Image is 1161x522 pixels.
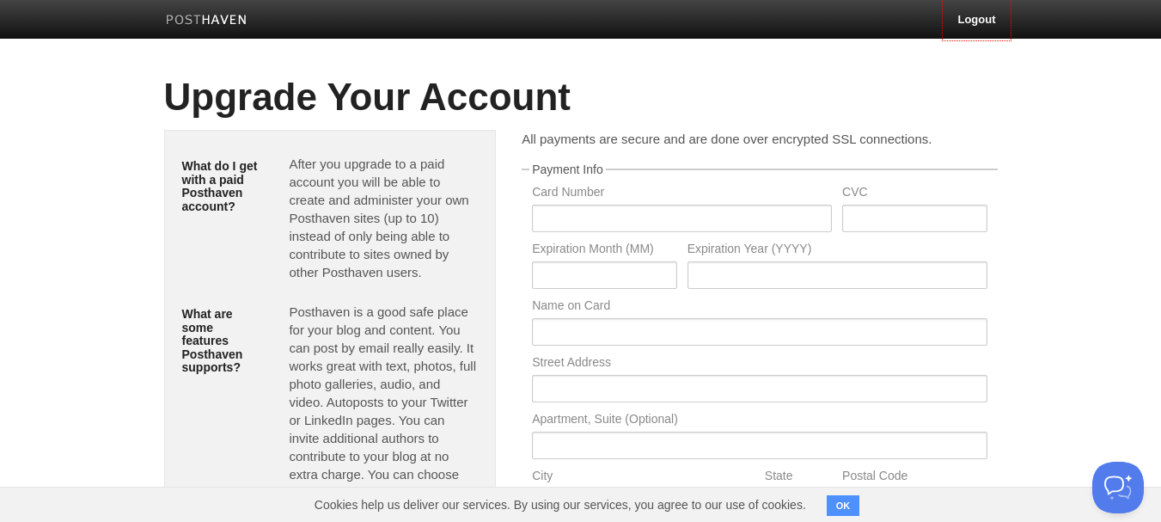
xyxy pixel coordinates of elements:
label: City [532,470,755,486]
label: Expiration Month (MM) [532,243,676,259]
label: Street Address [532,356,987,372]
span: Cookies help us deliver our services. By using our services, you agree to our use of cookies. [297,488,823,522]
h1: Upgrade Your Account [164,77,998,118]
p: All payments are secure and are done over encrypted SSL connections. [522,130,997,148]
label: Name on Card [532,299,987,316]
p: After you upgrade to a paid account you will be able to create and administer your own Posthaven ... [289,155,478,281]
legend: Payment Info [529,163,606,175]
label: State [765,470,832,486]
label: Apartment, Suite (Optional) [532,413,987,429]
label: Postal Code [842,470,987,486]
button: OK [827,495,860,516]
label: Card Number [532,186,832,202]
label: CVC [842,186,987,202]
iframe: Help Scout Beacon - Open [1092,462,1144,513]
h5: What do I get with a paid Posthaven account? [182,160,264,213]
img: Posthaven-bar [166,15,247,28]
h5: What are some features Posthaven supports? [182,308,264,374]
label: Expiration Year (YYYY) [687,243,987,259]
